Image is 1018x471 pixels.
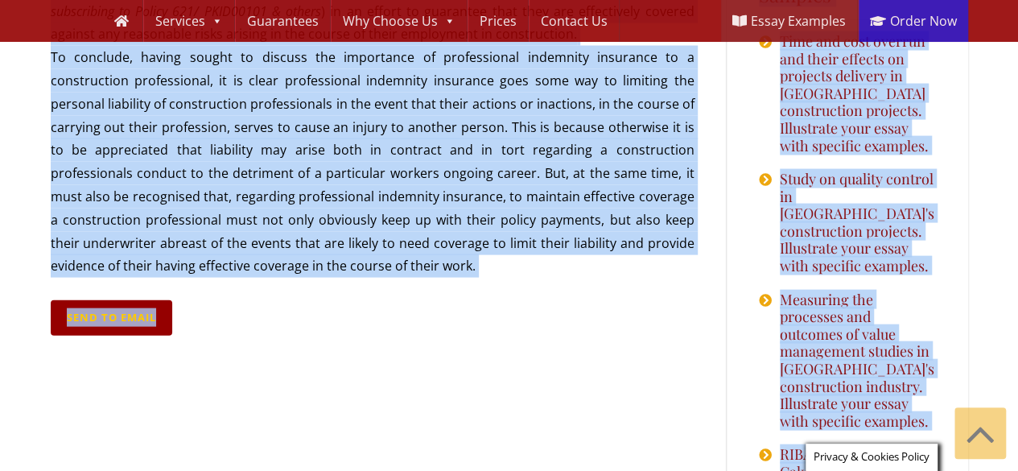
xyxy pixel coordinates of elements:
[780,291,936,431] a: Measuring the processes and outcomes of value management studies in [GEOGRAPHIC_DATA]'s construct...
[814,449,929,464] span: Privacy & Cookies Policy
[780,171,936,275] a: Study on quality control in [GEOGRAPHIC_DATA]'s construction projects. Illustrate your essay with...
[51,300,172,335] a: Send to Email
[780,33,936,155] a: Time and cost overrun and their effects on projects delivery in [GEOGRAPHIC_DATA] construction pr...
